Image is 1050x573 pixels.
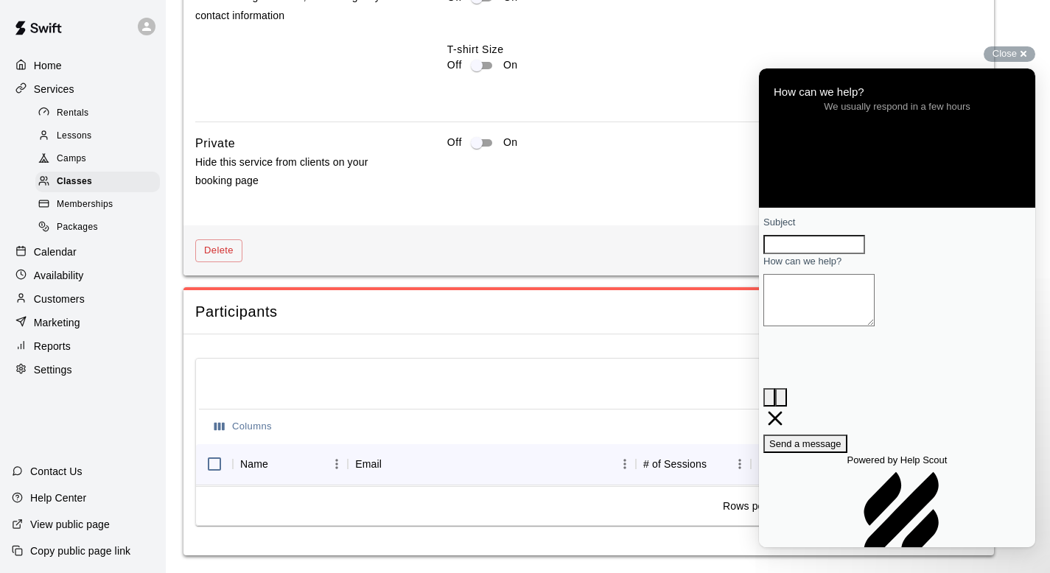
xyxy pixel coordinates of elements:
[326,453,348,475] button: Menu
[447,57,462,73] p: Off
[35,194,166,217] a: Memberships
[30,544,130,558] p: Copy public page link
[447,135,462,150] p: Off
[233,443,348,485] div: Name
[382,454,402,474] button: Sort
[355,443,382,485] div: Email
[503,57,518,73] p: On
[57,175,92,189] span: Classes
[57,197,113,212] span: Memberships
[34,339,71,354] p: Reports
[12,335,154,357] a: Reports
[30,491,86,505] p: Help Center
[30,517,110,532] p: View public page
[57,106,89,121] span: Rentals
[196,485,981,497] div: No rows
[34,245,77,259] p: Calendar
[195,153,400,190] p: Hide this service from clients on your booking page
[34,292,85,306] p: Customers
[195,239,242,262] button: Delete
[12,55,154,77] a: Home
[12,359,154,381] a: Settings
[12,264,154,286] a: Availability
[34,58,62,73] p: Home
[34,82,74,96] p: Services
[35,124,166,147] a: Lessons
[35,217,160,238] div: Packages
[729,453,751,475] button: Menu
[34,268,84,283] p: Availability
[57,152,86,166] span: Camps
[268,454,289,474] button: Sort
[348,443,636,485] div: Email
[707,454,727,474] button: Sort
[195,134,235,153] h6: Private
[12,241,154,263] a: Calendar
[35,148,166,171] a: Camps
[723,499,797,513] p: Rows per page:
[34,362,72,377] p: Settings
[57,220,98,235] span: Packages
[30,464,83,479] p: Contact Us
[195,302,982,322] span: Participants
[759,68,1035,547] iframe: Help Scout Beacon - Live Chat, Contact Form, and Knowledge Base
[503,135,518,150] p: On
[211,415,276,438] button: Select columns
[643,443,707,485] div: # of Sessions
[35,102,166,124] a: Rentals
[35,103,160,124] div: Rentals
[35,149,160,169] div: Camps
[447,42,982,57] label: T-shirt Size
[35,172,160,192] div: Classes
[984,46,1035,62] button: Close
[35,194,160,215] div: Memberships
[240,443,268,485] div: Name
[614,453,636,475] button: Menu
[636,443,751,485] div: # of Sessions
[35,171,166,194] a: Classes
[12,78,154,100] a: Services
[12,288,154,310] a: Customers
[57,129,92,144] span: Lessons
[993,48,1017,59] span: Close
[12,312,154,334] a: Marketing
[35,217,166,239] a: Packages
[35,126,160,147] div: Lessons
[34,315,80,330] p: Marketing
